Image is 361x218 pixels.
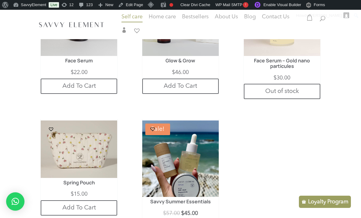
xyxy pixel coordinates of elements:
bdi: 22.00 [71,70,87,75]
a: Home care [149,15,176,27]
span:  [121,27,127,33]
span: Sale! [145,124,170,135]
span: ! [243,2,248,8]
bdi: 15.00 [71,191,87,197]
a: Sale! [142,120,219,197]
a:  [121,27,127,35]
a: Contact Us [262,15,289,21]
img: Savvy Summer Essentials [142,120,219,197]
a: Out of stock [244,84,320,99]
span: $ [274,75,277,81]
p: Loyalty Program [308,198,348,205]
h1: Savvy Summer Essentials [150,199,211,208]
span: $ [71,191,74,197]
bdi: 30.00 [274,75,290,81]
span: $ [163,211,166,216]
a: About Us [215,15,238,21]
bdi: 45.00 [181,211,198,216]
span: Self care [121,14,143,20]
a: Add to cart: “Glow & Grow” [142,79,219,94]
span: Bestsellers [182,14,209,20]
a: Bestsellers [182,15,209,21]
img: Spring Pouch – a soft, floral pouch for your self-care essentials [41,120,117,178]
span: Blog [244,14,256,20]
a: Howdy, [294,11,352,20]
h1: Glow & Grow [150,58,211,67]
div: Focus keyphrase not set [169,3,173,7]
span: $ [181,211,184,216]
span: $ [172,70,175,75]
span: [PERSON_NAME] [309,13,342,18]
h1: Face Serum [48,58,110,67]
span: Contact Us [262,14,289,20]
h1: Face Serum – Gold nano particules [251,58,313,72]
h1: Spring Pouch [48,180,110,189]
a: Blog [244,15,256,21]
span: $ [71,70,74,75]
bdi: 46.00 [172,70,189,75]
img: SavvyElement [37,20,106,29]
a: Add to cart: “Face Serum” [41,79,117,94]
a: Add to cart: “Spring Pouch” [41,200,117,216]
bdi: 57.00 [163,211,180,216]
span: Home care [149,14,176,20]
span: About Us [215,14,238,20]
a: Live [49,2,59,8]
a: Self care [121,15,143,27]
